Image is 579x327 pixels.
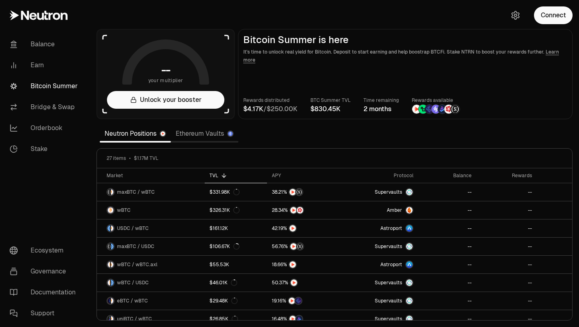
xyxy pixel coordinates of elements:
[117,225,149,232] span: USDC / wBTC
[296,189,302,195] img: Structured Points
[111,225,114,232] img: wBTC Logo
[97,238,205,255] a: maxBTC LogoUSDC LogomaxBTC / USDC
[111,298,114,304] img: wBTC Logo
[451,105,460,114] img: Structured Points
[272,279,338,287] button: NTRN
[209,261,229,268] div: $55.53K
[243,96,298,104] p: Rewards distributed
[291,279,297,286] img: NTRN
[297,243,303,250] img: Structured Points
[209,243,240,250] div: $106.67K
[107,207,114,213] img: wBTC Logo
[209,172,262,179] div: TVL
[3,282,87,303] a: Documentation
[107,316,110,322] img: uniBTC Logo
[297,207,303,213] img: Mars Fragments
[476,274,537,292] a: --
[107,243,110,250] img: maxBTC Logo
[97,292,205,310] a: eBTC LogowBTC LogoeBTC / wBTC
[380,225,402,232] span: Astroport
[107,155,126,161] span: 27 items
[406,189,413,195] img: Supervaults
[272,188,338,196] button: NTRNStructured Points
[290,207,297,213] img: NTRN
[406,279,413,286] img: Supervaults
[117,316,152,322] span: uniBTC / wBTC
[476,238,537,255] a: --
[419,105,427,114] img: Lombard Lux
[97,256,205,273] a: wBTC LogowBTC.axl LogowBTC / wBTC.axl
[272,224,338,232] button: NTRN
[380,261,402,268] span: Astroport
[3,303,87,324] a: Support
[289,261,296,268] img: NTRN
[347,172,413,179] div: Protocol
[534,6,573,24] button: Connect
[107,279,110,286] img: wBTC Logo
[243,104,298,114] div: /
[243,34,567,46] h2: Bitcoin Summer is here
[295,298,302,304] img: EtherFi Points
[296,316,302,322] img: Bedrock Diamonds
[209,189,240,195] div: $331.98K
[117,243,154,250] span: maxBTC / USDC
[272,261,338,269] button: NTRN
[481,172,532,179] div: Rewards
[267,256,343,273] a: NTRN
[406,207,413,213] img: Amber
[289,316,296,322] img: NTRN
[205,274,267,292] a: $46.01K
[117,261,157,268] span: wBTC / wBTC.axl
[97,219,205,237] a: USDC LogowBTC LogoUSDC / wBTC
[3,76,87,97] a: Bitcoin Summer
[267,238,343,255] a: NTRNStructured Points
[209,279,237,286] div: $46.01K
[387,207,402,213] span: Amber
[205,292,267,310] a: $29.48K
[3,139,87,159] a: Stake
[438,105,447,114] img: Bedrock Diamonds
[267,183,343,201] a: NTRNStructured Points
[3,261,87,282] a: Governance
[412,96,460,104] p: Rewards available
[343,238,418,255] a: SupervaultsSupervaults
[423,172,471,179] div: Balance
[107,189,110,195] img: maxBTC Logo
[418,201,476,219] a: --
[418,256,476,273] a: --
[117,279,149,286] span: wBTC / USDC
[343,183,418,201] a: SupervaultsSupervaults
[375,243,402,250] span: Supervaults
[97,274,205,292] a: wBTC LogoUSDC LogowBTC / USDC
[3,240,87,261] a: Ecosystem
[406,243,413,250] img: Supervaults
[476,292,537,310] a: --
[406,316,413,322] img: Supervaults
[476,219,537,237] a: --
[107,225,110,232] img: USDC Logo
[97,201,205,219] a: wBTC LogowBTC
[205,238,267,255] a: $106.67K
[97,183,205,201] a: maxBTC LogowBTC LogomaxBTC / wBTC
[272,315,338,323] button: NTRNBedrock Diamonds
[363,104,399,114] div: 2 months
[100,126,171,142] a: Neutron Positions
[272,242,338,250] button: NTRNStructured Points
[343,219,418,237] a: Astroport
[412,105,421,114] img: NTRN
[418,292,476,310] a: --
[107,298,110,304] img: eBTC Logo
[343,274,418,292] a: SupervaultsSupervaults
[205,201,267,219] a: $326.31K
[343,292,418,310] a: SupervaultsSupervaults
[418,183,476,201] a: --
[111,261,114,268] img: wBTC.axl Logo
[107,91,224,109] button: Unlock your booster
[418,238,476,255] a: --
[171,126,238,142] a: Ethereum Vaults
[267,219,343,237] a: NTRN
[111,189,114,195] img: wBTC Logo
[205,256,267,273] a: $55.53K
[205,219,267,237] a: $161.12K
[418,219,476,237] a: --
